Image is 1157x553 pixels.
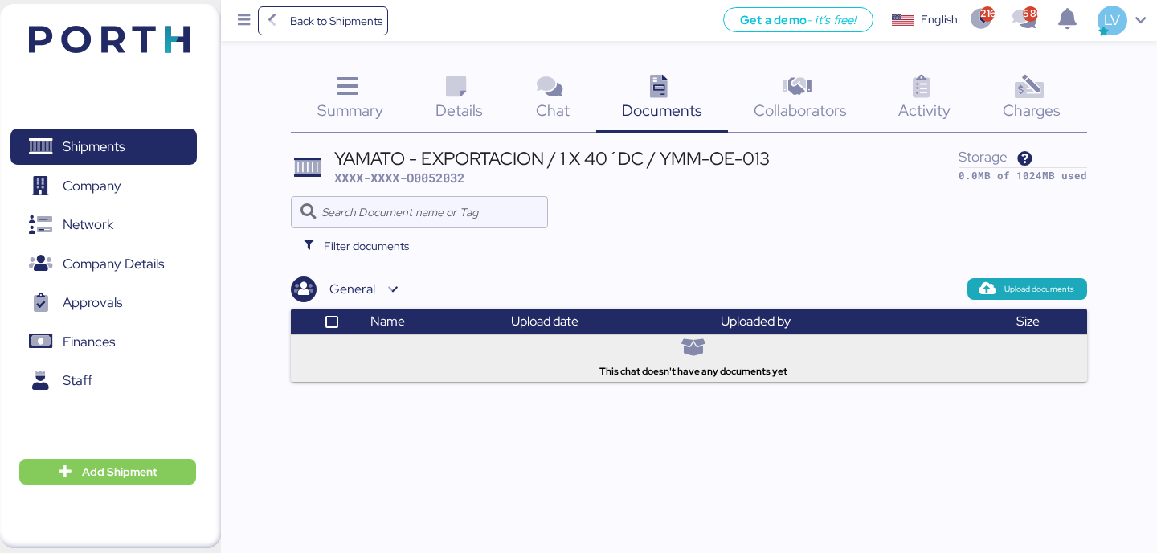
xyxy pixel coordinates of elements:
span: Approvals [63,291,122,314]
span: XXXX-XXXX-O0052032 [334,170,464,186]
span: Company Details [63,252,164,276]
span: Details [435,100,483,121]
span: Documents [622,100,702,121]
span: This chat doesn't have any documents yet [599,364,787,379]
a: Staff [10,363,197,399]
span: Add Shipment [82,462,157,481]
span: Upload documents [1004,282,1074,297]
button: Add Shipment [19,459,196,485]
span: Finances [63,330,115,354]
span: Storage [959,147,1008,166]
span: Charges [1003,100,1061,121]
span: Upload date [511,313,578,330]
span: Staff [63,369,92,392]
div: English [921,11,958,28]
a: Approvals [10,285,197,322]
span: Network [63,213,113,236]
a: Network [10,207,197,244]
span: Size [1016,313,1040,330]
a: Company [10,167,197,204]
span: Uploaded by [721,313,791,330]
div: 0.0MB of 1024MB used [959,168,1087,183]
span: Chat [536,100,570,121]
span: Shipments [63,135,125,158]
a: Shipments [10,129,197,166]
span: Summary [317,100,383,121]
button: Upload documents [967,278,1087,299]
span: Name [370,313,405,330]
div: YAMATO - EXPORTACION / 1 X 40´DC / YMM-OE-013 [334,150,770,167]
span: Back to Shipments [290,11,382,31]
a: Back to Shipments [258,6,389,35]
span: Collaborators [754,100,847,121]
button: Filter documents [291,231,422,260]
span: LV [1104,10,1120,31]
span: Activity [898,100,951,121]
a: Company Details [10,245,197,282]
div: General [329,280,375,299]
a: Finances [10,323,197,360]
span: Filter documents [324,236,409,256]
span: Company [63,174,121,198]
button: Menu [231,7,258,35]
input: Search Document name or Tag [321,196,539,228]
